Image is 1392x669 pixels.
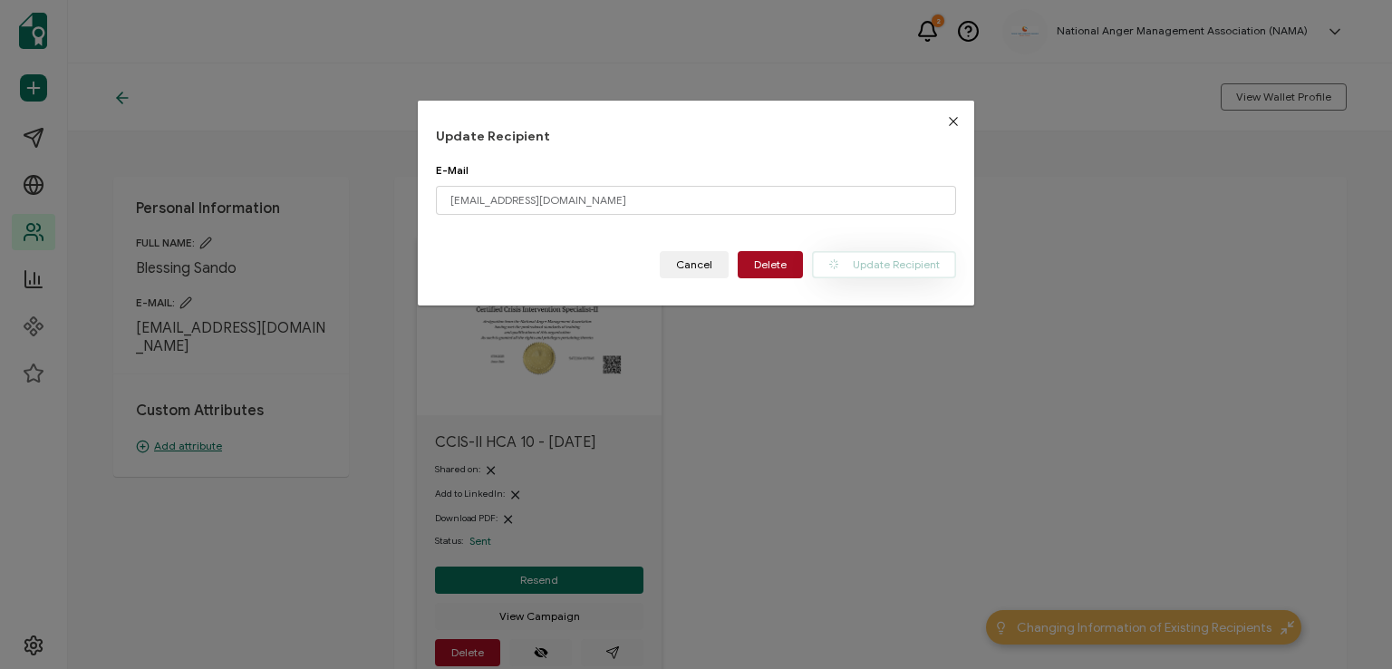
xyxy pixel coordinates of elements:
[754,259,787,270] span: Delete
[418,101,974,305] div: dialog
[436,186,956,215] input: someone@example.com
[660,251,729,278] button: Cancel
[436,163,469,177] span: E-Mail
[933,101,974,142] button: Close
[1301,582,1392,669] iframe: Chat Widget
[676,259,712,270] span: Cancel
[436,128,956,145] h1: Update Recipient
[738,251,803,278] button: Delete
